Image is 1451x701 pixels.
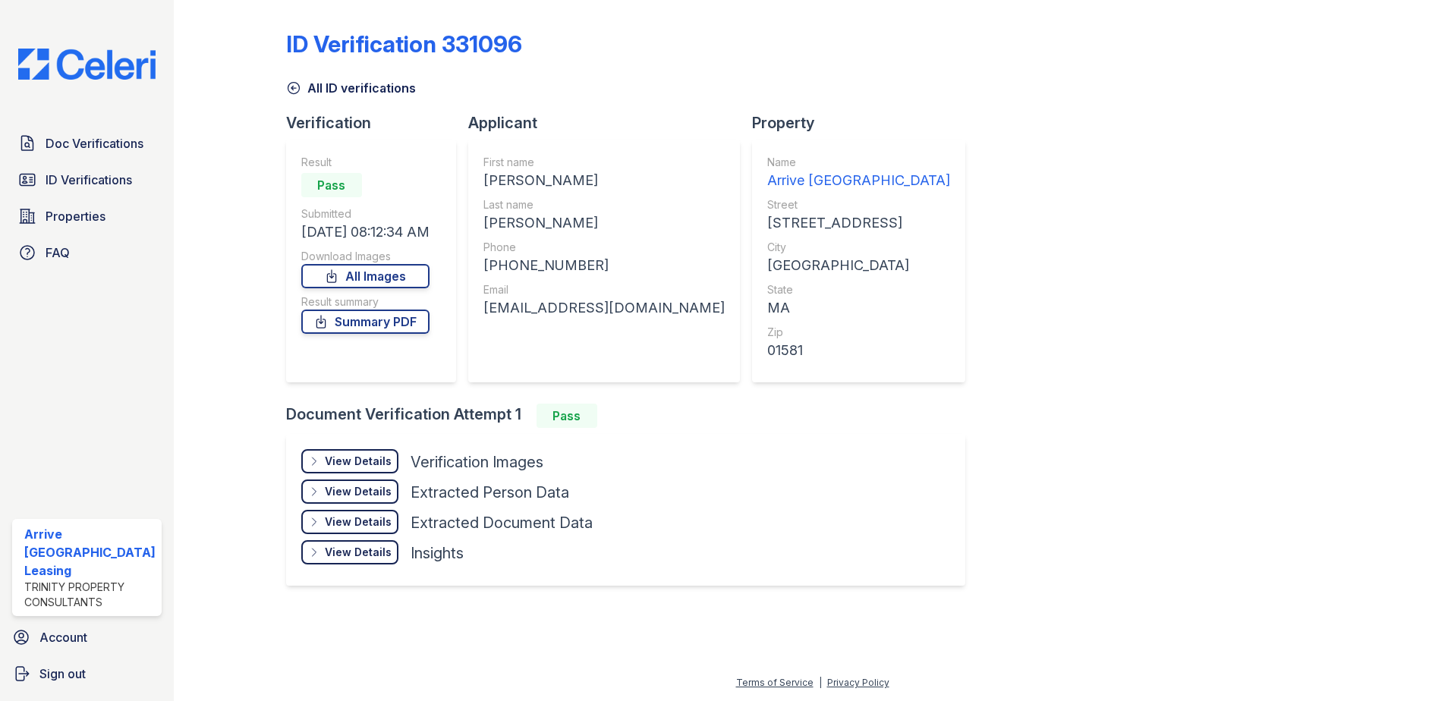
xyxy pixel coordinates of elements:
[767,297,950,319] div: MA
[483,282,725,297] div: Email
[301,222,430,243] div: [DATE] 08:12:34 AM
[301,294,430,310] div: Result summary
[6,622,168,652] a: Account
[6,49,168,80] img: CE_Logo_Blue-a8612792a0a2168367f1c8372b55b34899dd931a85d93a1a3d3e32e68fde9ad4.png
[12,237,162,268] a: FAQ
[819,677,822,688] div: |
[46,244,70,262] span: FAQ
[767,197,950,212] div: Street
[325,514,392,530] div: View Details
[325,484,392,499] div: View Details
[301,206,430,222] div: Submitted
[286,112,468,134] div: Verification
[301,249,430,264] div: Download Images
[411,542,464,564] div: Insights
[752,112,977,134] div: Property
[767,155,950,170] div: Name
[468,112,752,134] div: Applicant
[767,325,950,340] div: Zip
[767,282,950,297] div: State
[6,659,168,689] a: Sign out
[767,212,950,234] div: [STREET_ADDRESS]
[301,264,430,288] a: All Images
[12,201,162,231] a: Properties
[46,171,132,189] span: ID Verifications
[827,677,889,688] a: Privacy Policy
[46,207,105,225] span: Properties
[483,255,725,276] div: [PHONE_NUMBER]
[767,170,950,191] div: Arrive [GEOGRAPHIC_DATA]
[767,240,950,255] div: City
[767,340,950,361] div: 01581
[767,255,950,276] div: [GEOGRAPHIC_DATA]
[411,482,569,503] div: Extracted Person Data
[12,165,162,195] a: ID Verifications
[286,79,416,97] a: All ID verifications
[301,155,430,170] div: Result
[483,212,725,234] div: [PERSON_NAME]
[12,128,162,159] a: Doc Verifications
[483,197,725,212] div: Last name
[24,525,156,580] div: Arrive [GEOGRAPHIC_DATA] Leasing
[537,404,597,428] div: Pass
[767,155,950,191] a: Name Arrive [GEOGRAPHIC_DATA]
[325,454,392,469] div: View Details
[46,134,143,152] span: Doc Verifications
[39,628,87,646] span: Account
[483,155,725,170] div: First name
[483,170,725,191] div: [PERSON_NAME]
[286,30,522,58] div: ID Verification 331096
[736,677,814,688] a: Terms of Service
[286,404,977,428] div: Document Verification Attempt 1
[301,310,430,334] a: Summary PDF
[483,240,725,255] div: Phone
[24,580,156,610] div: Trinity Property Consultants
[325,545,392,560] div: View Details
[301,173,362,197] div: Pass
[483,297,725,319] div: [EMAIL_ADDRESS][DOMAIN_NAME]
[411,512,593,533] div: Extracted Document Data
[39,665,86,683] span: Sign out
[411,451,543,473] div: Verification Images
